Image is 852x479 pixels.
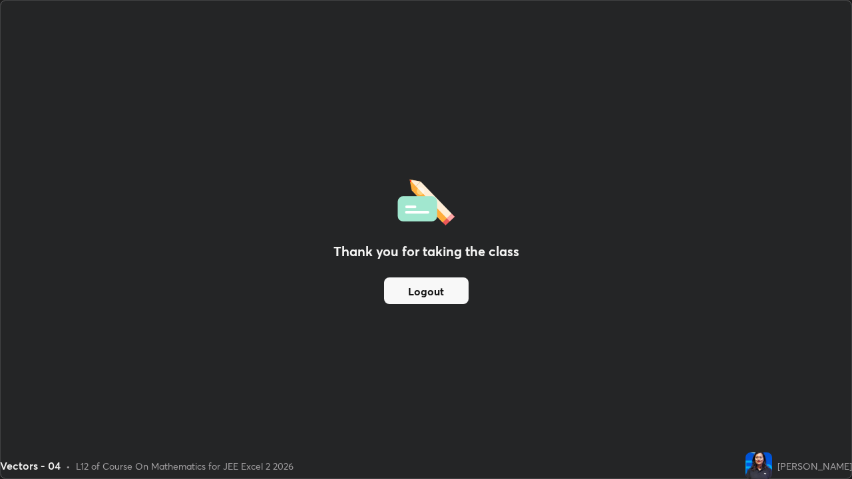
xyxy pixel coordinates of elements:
img: offlineFeedback.1438e8b3.svg [397,175,455,226]
div: • [66,459,71,473]
div: L12 of Course On Mathematics for JEE Excel 2 2026 [76,459,294,473]
img: 4b638fcb64b94195b819c4963410e12e.jpg [745,452,772,479]
div: [PERSON_NAME] [777,459,852,473]
h2: Thank you for taking the class [333,241,519,261]
button: Logout [384,277,469,304]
